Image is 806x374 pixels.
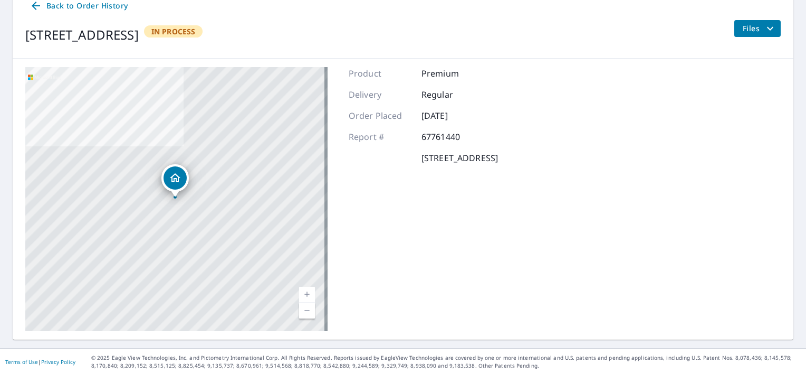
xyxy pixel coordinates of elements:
[421,88,485,101] p: Regular
[421,109,485,122] p: [DATE]
[299,303,315,319] a: Current Level 17, Zoom Out
[25,25,139,44] div: [STREET_ADDRESS]
[5,358,38,366] a: Terms of Use
[91,354,801,370] p: © 2025 Eagle View Technologies, Inc. and Pictometry International Corp. All Rights Reserved. Repo...
[145,26,202,36] span: In Process
[5,359,75,365] p: |
[421,130,485,143] p: 67761440
[299,287,315,303] a: Current Level 17, Zoom In
[734,20,781,37] button: filesDropdownBtn-67761440
[161,164,189,197] div: Dropped pin, building 1, Residential property, 1115 Route 35 South Salem, NY 10590
[743,22,776,35] span: Files
[421,152,498,164] p: [STREET_ADDRESS]
[349,88,412,101] p: Delivery
[349,130,412,143] p: Report #
[421,67,485,80] p: Premium
[41,358,75,366] a: Privacy Policy
[349,67,412,80] p: Product
[349,109,412,122] p: Order Placed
